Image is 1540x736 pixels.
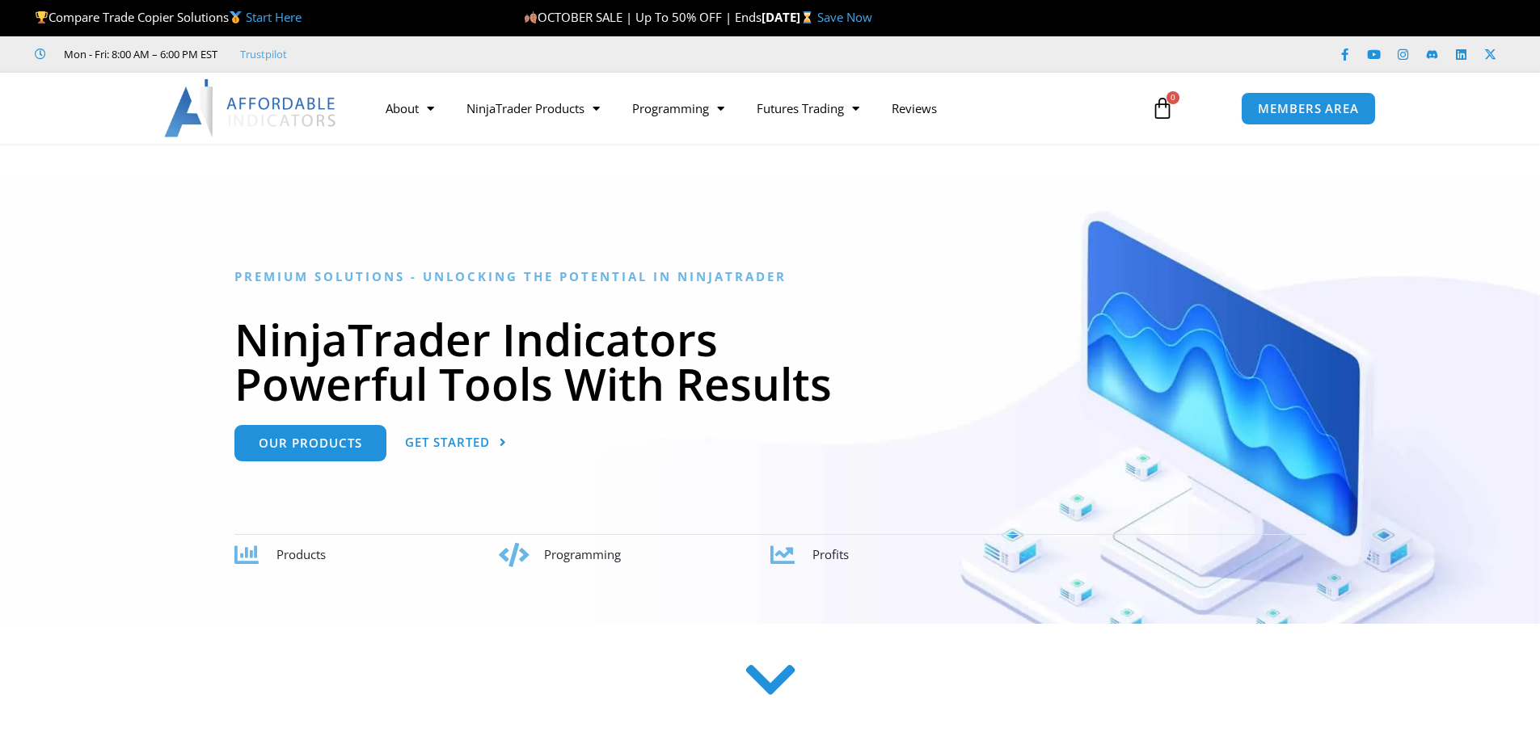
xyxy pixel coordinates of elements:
[1127,85,1198,132] a: 0
[276,546,326,562] span: Products
[240,44,287,64] a: Trustpilot
[812,546,849,562] span: Profits
[60,44,217,64] span: Mon - Fri: 8:00 AM – 6:00 PM EST
[740,90,875,127] a: Futures Trading
[405,436,490,448] span: Get Started
[525,11,537,23] img: 🍂
[817,9,872,25] a: Save Now
[1258,103,1359,115] span: MEMBERS AREA
[801,11,813,23] img: ⌛
[875,90,953,127] a: Reviews
[369,90,450,127] a: About
[35,9,302,25] span: Compare Trade Copier Solutions
[259,437,362,449] span: Our Products
[405,425,507,461] a: Get Started
[450,90,616,127] a: NinjaTrader Products
[234,317,1306,406] h1: NinjaTrader Indicators Powerful Tools With Results
[230,11,242,23] img: 🥇
[36,11,48,23] img: 🏆
[234,425,386,461] a: Our Products
[1241,92,1376,125] a: MEMBERS AREA
[246,9,302,25] a: Start Here
[369,90,1133,127] nav: Menu
[762,9,817,25] strong: [DATE]
[164,79,338,137] img: LogoAI | Affordable Indicators – NinjaTrader
[544,546,621,562] span: Programming
[234,269,1306,284] h6: Premium Solutions - Unlocking the Potential in NinjaTrader
[616,90,740,127] a: Programming
[524,9,762,25] span: OCTOBER SALE | Up To 50% OFF | Ends
[1167,91,1179,104] span: 0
